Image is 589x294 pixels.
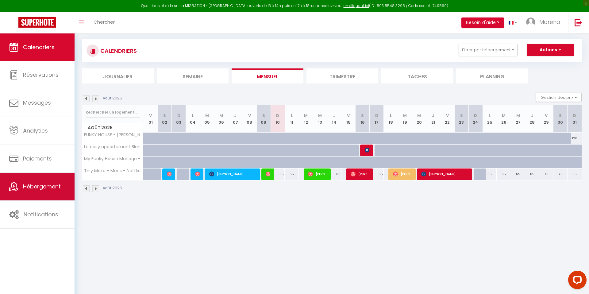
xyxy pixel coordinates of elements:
[511,105,525,133] th: 27
[575,19,582,26] img: logout
[23,71,59,79] span: Réservations
[157,68,229,83] li: Semaine
[390,113,392,118] abbr: L
[205,113,209,118] abbr: M
[568,105,582,133] th: 31
[459,44,518,56] button: Filtrer par hébergement
[172,105,186,133] th: 03
[163,113,166,118] abbr: S
[454,105,468,133] th: 23
[531,113,533,118] abbr: J
[497,105,511,133] th: 26
[99,44,137,58] h3: CALENDRIERS
[209,168,256,180] span: [PERSON_NAME]
[304,113,308,118] abbr: M
[299,105,313,133] th: 12
[525,105,539,133] th: 28
[94,19,115,25] span: Chercher
[446,113,449,118] abbr: V
[308,168,327,180] span: [PERSON_NAME]
[545,113,548,118] abbr: V
[412,105,426,133] th: 20
[568,133,582,144] div: 120
[82,123,143,132] span: Août 2025
[347,113,350,118] abbr: V
[361,113,364,118] abbr: S
[417,113,421,118] abbr: M
[248,113,251,118] abbr: V
[24,211,58,218] span: Notifications
[341,105,356,133] th: 15
[285,168,299,180] div: 65
[483,168,497,180] div: 65
[234,113,237,118] abbr: J
[468,105,483,133] th: 24
[232,68,303,83] li: Mensuel
[103,95,122,101] p: Août 2025
[167,168,171,180] span: [PERSON_NAME]
[23,99,51,106] span: Messages
[426,105,440,133] th: 21
[83,133,144,137] span: FUNKY HOUSE - [PERSON_NAME]*Billard*Home cinéma*Nintendo
[559,113,562,118] abbr: S
[563,268,589,294] iframe: LiveChat chat widget
[489,113,491,118] abbr: L
[526,17,535,27] img: ...
[23,127,48,134] span: Analytics
[306,68,378,83] li: Trimestre
[393,168,412,180] span: [PERSON_NAME]
[539,18,560,26] span: Morena
[344,3,369,8] a: en cliquant ici
[23,43,55,51] span: Calendriers
[460,113,463,118] abbr: S
[522,12,568,33] a: ... Morena
[291,113,293,118] abbr: L
[149,113,152,118] abbr: V
[186,105,200,133] th: 04
[483,105,497,133] th: 25
[568,168,582,180] div: 65
[327,168,341,180] div: 65
[276,113,279,118] abbr: D
[271,105,285,133] th: 10
[421,168,468,180] span: [PERSON_NAME]
[23,183,61,190] span: Hébergement
[497,168,511,180] div: 65
[82,68,154,83] li: Journalier
[356,105,370,133] th: 16
[351,168,369,180] span: [PERSON_NAME]
[502,113,506,118] abbr: M
[195,168,200,180] span: [PERSON_NAME]
[313,105,327,133] th: 13
[527,44,574,56] button: Actions
[333,113,336,118] abbr: J
[177,113,180,118] abbr: D
[89,12,119,33] a: Chercher
[242,105,256,133] th: 08
[214,105,228,133] th: 06
[228,105,242,133] th: 07
[285,105,299,133] th: 11
[516,113,520,118] abbr: M
[440,105,454,133] th: 22
[511,168,525,180] div: 65
[318,113,322,118] abbr: M
[83,145,144,149] span: Le cosy appartement Blankenberge
[256,105,271,133] th: 09
[398,105,412,133] th: 19
[539,105,553,133] th: 29
[432,113,434,118] abbr: J
[271,168,285,180] div: 65
[365,144,369,156] span: [PERSON_NAME]
[536,93,582,102] button: Gestion des prix
[403,113,407,118] abbr: M
[327,105,341,133] th: 14
[266,168,270,180] span: [PERSON_NAME]
[370,168,384,180] div: 65
[384,105,398,133] th: 18
[461,17,504,28] button: Besoin d'aide ?
[158,105,172,133] th: 02
[381,68,453,83] li: Tâches
[573,113,576,118] abbr: D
